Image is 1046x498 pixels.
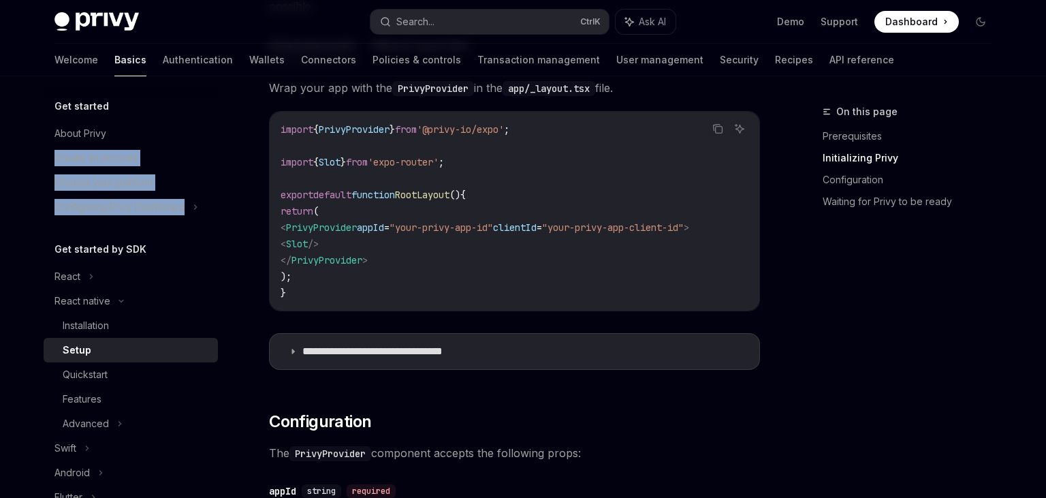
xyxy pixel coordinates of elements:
span: from [395,123,417,136]
button: Search...CtrlK [370,10,609,34]
a: Initializing Privy [823,147,1002,169]
span: Configuration [269,411,371,433]
span: default [313,189,351,201]
div: Installation [63,317,109,334]
div: Android [54,465,90,481]
a: Basics [114,44,146,76]
a: Setup [44,338,218,362]
a: Demo [777,15,804,29]
a: Features [44,387,218,411]
a: Connectors [301,44,356,76]
a: Configuration [823,169,1002,191]
span: PrivyProvider [319,123,390,136]
div: Setup [63,342,91,358]
span: ; [439,156,444,168]
code: PrivyProvider [289,446,371,461]
span: () [449,189,460,201]
span: { [313,156,319,168]
div: Quickstart [63,367,108,383]
span: < [281,238,286,250]
span: ( [313,205,319,217]
span: ); [281,270,291,283]
a: Support [821,15,858,29]
code: PrivyProvider [392,81,474,96]
span: } [390,123,395,136]
div: Choose your platform [54,174,153,191]
span: export [281,189,313,201]
a: Recipes [775,44,813,76]
button: Ask AI [616,10,676,34]
a: Choose your platform [44,170,218,195]
a: Dashboard [874,11,959,33]
span: appId [357,221,384,234]
span: Ask AI [639,15,666,29]
span: /> [308,238,319,250]
span: Ctrl K [580,16,601,27]
div: React native [54,293,110,309]
div: Search... [396,14,434,30]
button: Copy the contents from the code block [709,120,727,138]
span: ; [504,123,509,136]
span: } [340,156,346,168]
span: Dashboard [885,15,938,29]
span: = [384,221,390,234]
span: function [351,189,395,201]
span: "your-privy-app-client-id" [542,221,684,234]
span: Slot [319,156,340,168]
span: < [281,221,286,234]
a: API reference [829,44,894,76]
span: The component accepts the following props: [269,443,760,463]
a: Create an account [44,146,218,170]
div: Features [63,391,101,407]
span: "your-privy-app-id" [390,221,493,234]
span: PrivyProvider [286,221,357,234]
a: Policies & controls [373,44,461,76]
span: > [362,254,368,266]
a: Security [720,44,759,76]
img: dark logo [54,12,139,31]
h5: Get started [54,98,109,114]
code: app/_layout.tsx [503,81,595,96]
span: = [537,221,542,234]
span: } [281,287,286,299]
a: Quickstart [44,362,218,387]
span: Wrap your app with the in the file. [269,78,760,97]
div: required [347,484,396,498]
span: import [281,156,313,168]
span: '@privy-io/expo' [417,123,504,136]
div: Create an account [54,150,138,166]
a: Installation [44,313,218,338]
a: Authentication [163,44,233,76]
button: Ask AI [731,120,748,138]
a: About Privy [44,121,218,146]
button: Toggle dark mode [970,11,992,33]
span: > [684,221,689,234]
div: About Privy [54,125,106,142]
a: User management [616,44,703,76]
span: { [313,123,319,136]
div: Configuring Privy Dashboard [54,199,185,215]
a: Waiting for Privy to be ready [823,191,1002,213]
span: clientId [493,221,537,234]
span: return [281,205,313,217]
span: On this page [836,104,898,120]
div: appId [269,484,296,498]
span: from [346,156,368,168]
a: Transaction management [477,44,600,76]
a: Prerequisites [823,125,1002,147]
a: Welcome [54,44,98,76]
div: Swift [54,440,76,456]
span: { [460,189,466,201]
div: React [54,268,80,285]
span: 'expo-router' [368,156,439,168]
span: PrivyProvider [291,254,362,266]
span: RootLayout [395,189,449,201]
span: Slot [286,238,308,250]
div: Advanced [63,416,109,432]
h5: Get started by SDK [54,241,146,258]
span: import [281,123,313,136]
a: Wallets [249,44,285,76]
span: string [307,486,336,497]
span: </ [281,254,291,266]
